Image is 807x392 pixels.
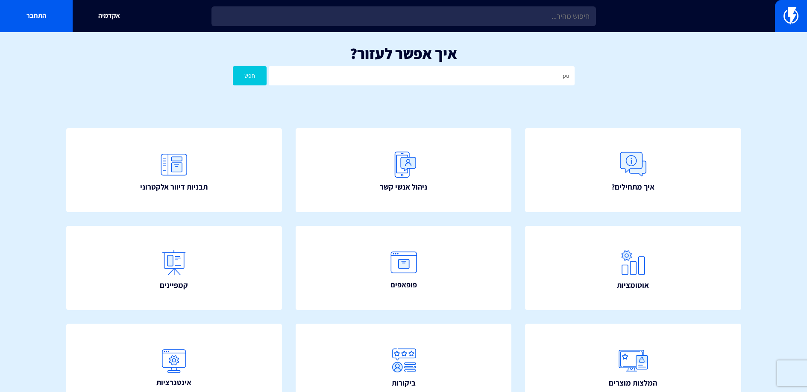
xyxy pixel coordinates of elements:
span: ניהול אנשי קשר [380,181,427,193]
input: חיפוש [269,66,574,85]
a: ניהול אנשי קשר [296,128,512,212]
span: אינטגרציות [156,377,191,388]
a: פופאפים [296,226,512,310]
span: אוטומציות [617,280,649,291]
span: פופאפים [390,279,417,290]
a: איך מתחילים? [525,128,741,212]
h1: איך אפשר לעזור? [13,45,794,62]
span: תבניות דיוור אלקטרוני [140,181,208,193]
a: אוטומציות [525,226,741,310]
input: חיפוש מהיר... [211,6,596,26]
span: המלצות מוצרים [609,377,657,389]
a: תבניות דיוור אלקטרוני [66,128,282,212]
button: חפש [233,66,267,85]
span: איך מתחילים? [611,181,654,193]
span: ביקורות [392,377,416,389]
a: קמפיינים [66,226,282,310]
span: קמפיינים [160,280,188,291]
